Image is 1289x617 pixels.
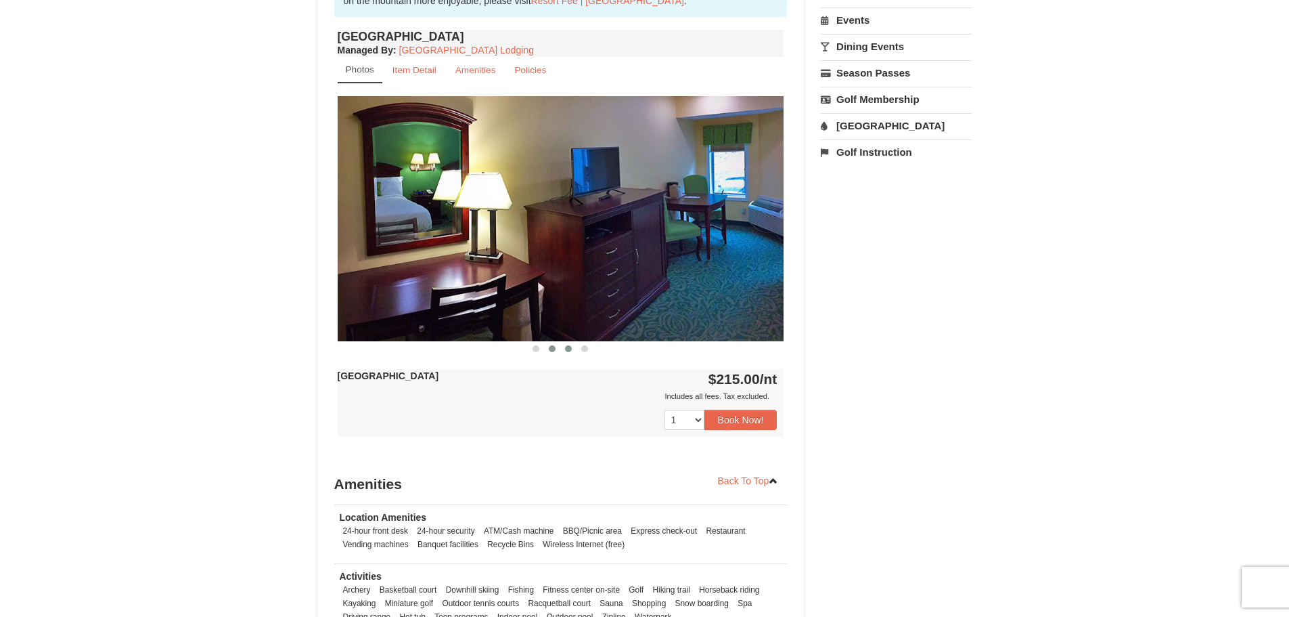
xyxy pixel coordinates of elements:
li: Sauna [596,597,626,610]
a: Season Passes [821,60,972,85]
strong: $215.00 [708,371,777,387]
li: Racquetball court [524,597,594,610]
a: Golf Instruction [821,140,972,165]
li: Fitness center on-site [539,583,623,597]
li: Kayaking [340,597,380,610]
li: Spa [734,597,755,610]
li: 24-hour front desk [340,524,412,538]
a: Amenities [447,57,505,83]
li: Hiking trail [649,583,694,597]
h3: Amenities [334,471,788,498]
small: Policies [514,65,546,75]
a: Item Detail [384,57,445,83]
small: Amenities [455,65,496,75]
a: Golf Membership [821,87,972,112]
li: Banquet facilities [414,538,482,551]
strong: : [338,45,397,56]
small: Photos [346,64,374,75]
span: /nt [760,371,777,387]
li: Miniature golf [382,597,436,610]
li: Fishing [505,583,537,597]
a: Dining Events [821,34,972,59]
a: [GEOGRAPHIC_DATA] [821,113,972,138]
strong: Activities [340,571,382,582]
li: Outdoor tennis courts [438,597,522,610]
span: Managed By [338,45,393,56]
li: Wireless Internet (free) [539,538,628,551]
li: Express check-out [627,524,700,538]
li: Recycle Bins [484,538,537,551]
li: Restaurant [702,524,748,538]
li: Basketball court [376,583,440,597]
img: 18876286-39-50e6e3c6.jpg [338,96,784,341]
a: Events [821,7,972,33]
li: Archery [340,583,374,597]
button: Book Now! [704,410,777,430]
li: Shopping [629,597,669,610]
a: [GEOGRAPHIC_DATA] Lodging [399,45,534,56]
strong: Location Amenities [340,512,427,523]
a: Photos [338,57,382,83]
div: Includes all fees. Tax excluded. [338,389,777,403]
a: Back To Top [709,471,788,491]
strong: [GEOGRAPHIC_DATA] [338,370,439,381]
li: BBQ/Picnic area [560,524,625,538]
li: ATM/Cash machine [480,524,558,538]
li: Downhill skiing [443,583,503,597]
li: Horseback riding [696,583,763,597]
li: Golf [625,583,647,597]
li: Vending machines [340,538,412,551]
small: Item Detail [392,65,436,75]
h4: [GEOGRAPHIC_DATA] [338,30,784,43]
li: 24-hour security [413,524,478,538]
a: Policies [505,57,555,83]
li: Snow boarding [672,597,732,610]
